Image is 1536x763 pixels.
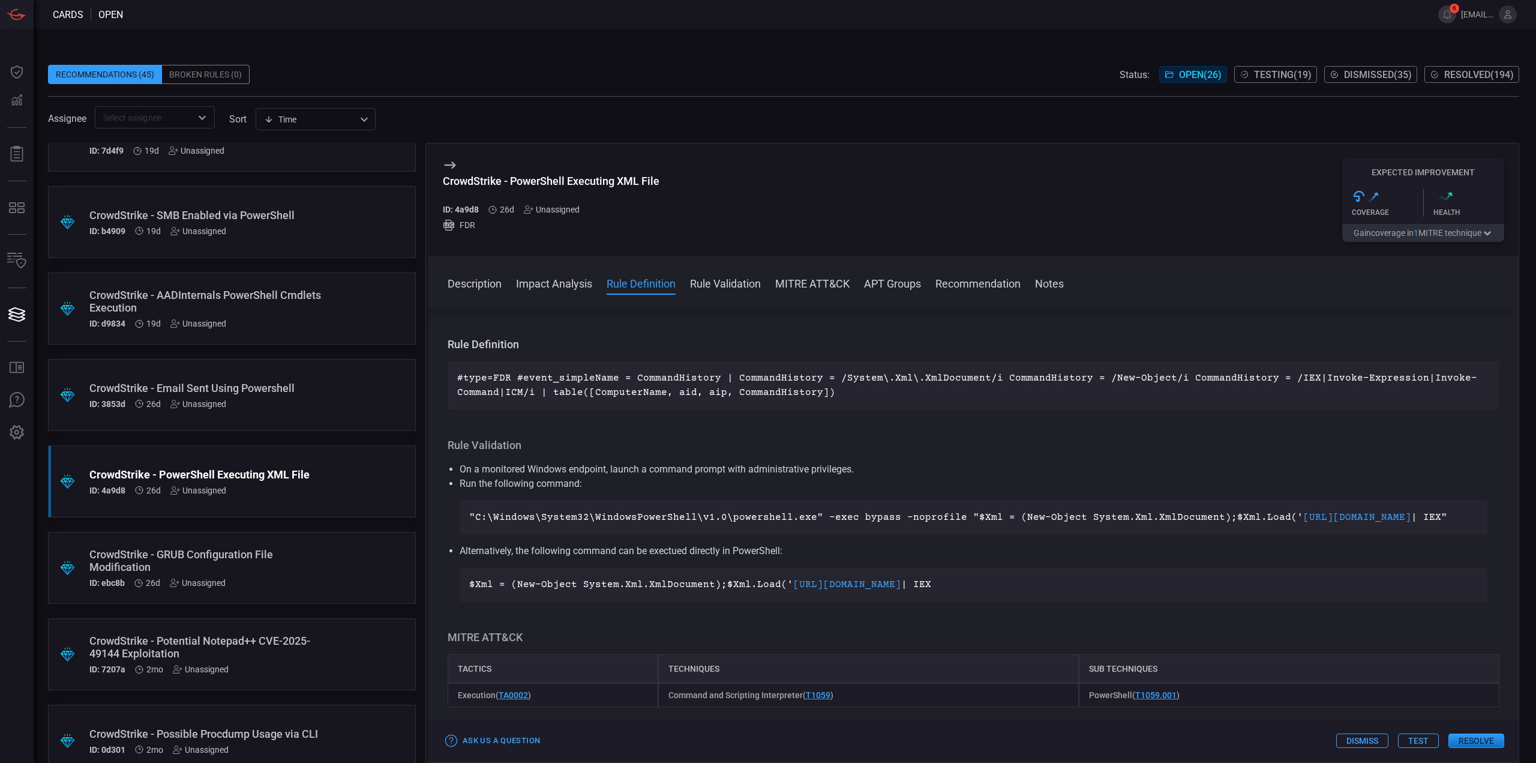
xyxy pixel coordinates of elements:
h5: ID: 3853d [89,399,125,409]
div: Time [264,113,356,125]
button: Impact Analysis [516,276,592,290]
span: Aug 03, 2025 3:25 AM [146,226,161,236]
button: Description [448,276,502,290]
div: Broken Rules (0) [162,65,250,84]
p: Alternatively, the following command can be exectued directly in PowerShell: [460,544,1487,558]
span: Execution ( ) [458,690,531,700]
button: Resolve [1448,734,1504,748]
div: Tactics [448,654,658,683]
a: [URL][DOMAIN_NAME] [793,579,901,590]
h5: ID: 0d301 [89,745,125,755]
button: Inventory [2,247,31,276]
span: Resolved ( 194 ) [1444,69,1514,80]
h3: MITRE ATT&CK [448,630,1499,645]
span: open [98,9,123,20]
span: Aug 03, 2025 3:25 AM [146,319,161,328]
h5: Expected Improvement [1342,167,1504,177]
div: Recommendations (45) [48,65,162,84]
button: Detections [2,86,31,115]
div: CrowdStrike - AADInternals PowerShell Cmdlets Execution [89,289,329,314]
div: CrowdStrike - PowerShell Executing XML File [443,175,659,187]
button: Resolved(194) [1424,66,1519,83]
span: Jul 05, 2025 11:47 PM [146,745,163,755]
span: Testing ( 19 ) [1254,69,1312,80]
div: CrowdStrike - Potential Notepad++ CVE-2025-49144 Exploitation [89,635,329,660]
button: MITRE - Detection Posture [2,193,31,222]
button: Notes [1035,276,1064,290]
span: Cards [53,9,83,20]
h5: ID: ebc8b [89,578,125,588]
div: Coverage [1352,208,1423,217]
span: Status: [1120,69,1150,80]
button: Rule Definition [607,276,676,290]
div: Sub Techniques [1079,654,1499,683]
button: 6 [1438,5,1456,23]
div: CrowdStrike - GRUB Configuration File Modification [89,548,329,573]
button: Open(26) [1159,66,1227,83]
h5: ID: d9834 [89,319,125,328]
h5: ID: 4a9d8 [443,205,479,214]
span: Open ( 26 ) [1179,69,1222,80]
span: PowerShell ( ) [1089,690,1180,700]
div: Unassigned [170,399,226,409]
button: Dashboard [2,58,31,86]
span: [EMAIL_ADDRESS][DOMAIN_NAME] [1461,10,1494,19]
button: APT Groups [864,276,921,290]
div: Health [1433,208,1505,217]
div: FDR [443,219,659,231]
p: Run the following command: [460,477,1487,491]
button: Gaincoverage in1MITRE technique [1342,224,1504,242]
div: CrowdStrike - SMB Enabled via PowerShell [89,209,329,222]
div: Unassigned [170,486,226,495]
span: 1 [1414,228,1418,238]
p: #type=FDR #event_simpleName = CommandHistory | CommandHistory = /System\.Xml\.XmlDocument/i Comma... [457,371,1490,400]
span: 6 [1450,4,1459,13]
div: CrowdStrike - Email Sent Using Powershell [89,382,329,394]
div: Unassigned [170,578,226,588]
span: Aug 03, 2025 3:25 AM [145,146,159,155]
div: Techniques [658,654,1079,683]
span: Jul 27, 2025 3:14 AM [146,399,161,409]
button: Testing(19) [1234,66,1317,83]
p: $Xml = (New-Object System.Xml.XmlDocument);$Xml.Load(' | IEX [469,578,1478,592]
h3: Rule Validation [448,438,1499,453]
button: MITRE ATT&CK [775,276,850,290]
h5: ID: 7207a [89,665,125,674]
div: CrowdStrike - Possible Procdump Usage via CLI [89,728,329,740]
span: Assignee [48,113,86,124]
span: Jul 27, 2025 3:14 AM [146,486,161,495]
h5: ID: b4909 [89,226,125,236]
span: Jul 27, 2025 3:14 AM [500,205,514,214]
span: Command and Scripting Interpreter ( ) [668,690,833,700]
span: Dismissed ( 35 ) [1344,69,1412,80]
button: Rule Validation [690,276,761,290]
button: Ask Us A Question [2,386,31,415]
div: Unassigned [170,226,226,236]
a: T1059 [806,690,830,700]
div: Unassigned [173,665,229,674]
button: Ask Us a Question [443,732,543,750]
button: Preferences [2,418,31,447]
button: Recommendation [935,276,1021,290]
div: Unassigned [170,319,226,328]
li: On a monitored Windows endpoint, launch a command prompt with administrative privileges. [460,462,1487,477]
div: Unassigned [173,745,229,755]
input: Select assignee [98,110,191,125]
a: [URL][DOMAIN_NAME] [1303,512,1411,523]
button: Test [1398,734,1439,748]
a: TA0002 [499,690,528,700]
button: Reports [2,140,31,169]
span: Jul 05, 2025 11:47 PM [146,665,163,674]
p: "C:\Windows\System32\WindowsPowerShell\v1.0\powershell.exe" -exec bypass -noprofile "$Xml = (New-... [469,510,1478,525]
button: Cards [2,300,31,329]
button: Open [194,109,211,126]
h5: ID: 4a9d8 [89,486,125,495]
div: Unassigned [169,146,224,155]
h5: ID: 7d4f9 [89,146,124,155]
div: CrowdStrike - PowerShell Executing XML File [89,468,329,481]
span: Jul 27, 2025 3:14 AM [146,578,160,588]
h3: Rule Definition [448,337,1499,352]
button: Dismiss [1336,734,1388,748]
label: sort [229,113,247,125]
button: Rule Catalog [2,354,31,382]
